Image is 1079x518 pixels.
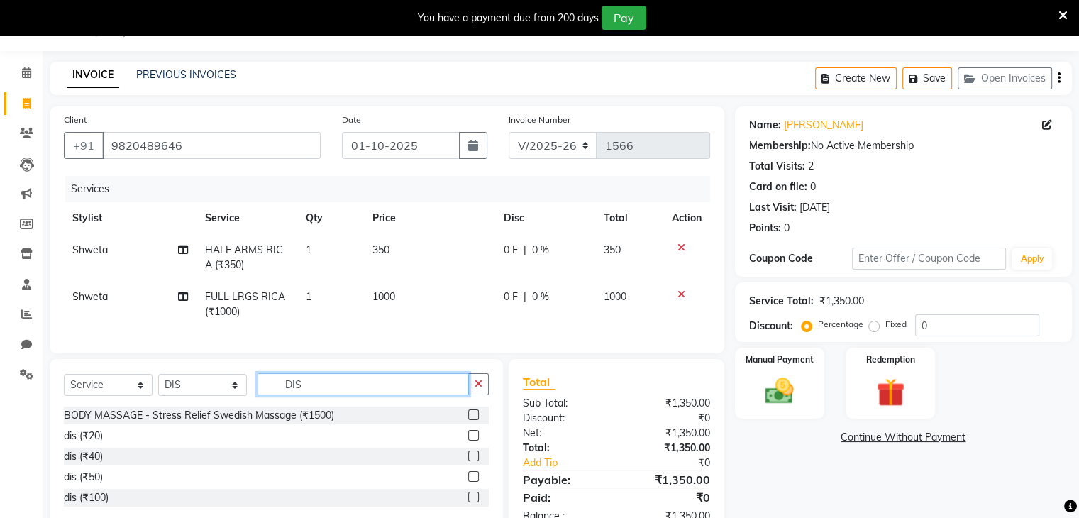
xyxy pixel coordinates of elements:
[523,375,555,390] span: Total
[958,67,1052,89] button: Open Invoices
[749,118,781,133] div: Name:
[784,118,863,133] a: [PERSON_NAME]
[799,200,830,215] div: [DATE]
[616,426,721,441] div: ₹1,350.00
[504,290,518,304] span: 0 F
[258,373,469,395] input: Search or Scan
[64,449,103,464] div: dis (₹40)
[749,294,814,309] div: Service Total:
[205,290,285,318] span: FULL LRGS RICA (₹1000)
[364,202,495,234] th: Price
[512,411,616,426] div: Discount:
[509,114,570,126] label: Invoice Number
[756,375,802,407] img: _cash.svg
[633,456,720,470] div: ₹0
[504,243,518,258] span: 0 F
[512,441,616,456] div: Total:
[512,396,616,411] div: Sub Total:
[604,243,621,256] span: 350
[749,159,805,174] div: Total Visits:
[749,319,793,334] div: Discount:
[616,396,721,411] div: ₹1,350.00
[64,202,197,234] th: Stylist
[512,426,616,441] div: Net:
[512,456,633,470] a: Add Tip
[604,290,626,303] span: 1000
[512,489,616,506] div: Paid:
[595,202,663,234] th: Total
[524,243,526,258] span: |
[602,6,646,30] button: Pay
[64,429,103,443] div: dis (₹20)
[885,318,907,331] label: Fixed
[297,202,365,234] th: Qty
[495,202,595,234] th: Disc
[749,251,852,266] div: Coupon Code
[616,489,721,506] div: ₹0
[749,221,781,236] div: Points:
[102,132,321,159] input: Search by Name/Mobile/Email/Code
[65,176,721,202] div: Services
[819,294,864,309] div: ₹1,350.00
[72,243,108,256] span: Shweta
[852,248,1007,270] input: Enter Offer / Coupon Code
[746,353,814,366] label: Manual Payment
[1012,248,1052,270] button: Apply
[67,62,119,88] a: INVOICE
[749,200,797,215] div: Last Visit:
[808,159,814,174] div: 2
[532,290,549,304] span: 0 %
[64,490,109,505] div: dis (₹100)
[136,68,236,81] a: PREVIOUS INVOICES
[64,470,103,485] div: dis (₹50)
[815,67,897,89] button: Create New
[663,202,710,234] th: Action
[616,411,721,426] div: ₹0
[342,114,361,126] label: Date
[616,441,721,456] div: ₹1,350.00
[512,471,616,488] div: Payable:
[72,290,108,303] span: Shweta
[902,67,952,89] button: Save
[749,180,807,194] div: Card on file:
[866,353,915,366] label: Redemption
[616,471,721,488] div: ₹1,350.00
[64,114,87,126] label: Client
[197,202,297,234] th: Service
[372,243,389,256] span: 350
[738,430,1069,445] a: Continue Without Payment
[524,290,526,304] span: |
[372,290,395,303] span: 1000
[868,375,914,410] img: _gift.svg
[306,243,311,256] span: 1
[64,408,334,423] div: BODY MASSAGE - Stress Relief Swedish Massage (₹1500)
[749,138,1058,153] div: No Active Membership
[810,180,816,194] div: 0
[532,243,549,258] span: 0 %
[818,318,863,331] label: Percentage
[418,11,599,26] div: You have a payment due from 200 days
[64,132,104,159] button: +91
[749,138,811,153] div: Membership:
[784,221,790,236] div: 0
[205,243,283,271] span: HALF ARMS RICA (₹350)
[306,290,311,303] span: 1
